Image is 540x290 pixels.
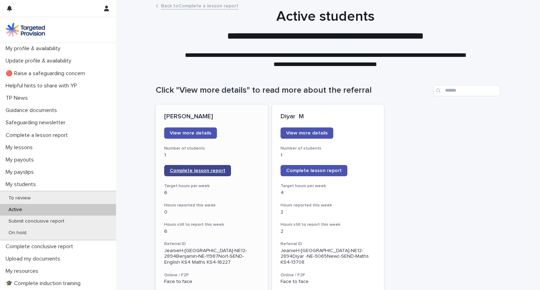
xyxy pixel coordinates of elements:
p: Submit conclusive report [3,218,70,224]
h3: Number of students [281,146,376,151]
h3: Referral ID [281,241,376,247]
p: 6 [164,190,259,196]
p: 0 [164,209,259,215]
span: View more details [286,131,328,136]
h1: Active students [153,8,497,25]
p: My payouts [3,157,39,163]
p: [PERSON_NAME] [164,113,259,121]
h3: Hours still to report this week [164,222,259,228]
h3: Target hours per week [164,183,259,189]
p: On hold [3,230,32,236]
p: To review [3,195,36,201]
p: 1 [281,152,376,158]
p: Upload my documents [3,256,66,262]
h3: Hours reported this week [164,203,259,208]
p: Guidance documents [3,107,63,114]
p: Diyar M [281,113,376,121]
a: View more details [164,127,217,139]
h3: Hours still to report this week [281,222,376,228]
span: View more details [170,131,211,136]
p: My resources [3,268,44,275]
input: Search [433,85,500,96]
h1: Click "View more details" to read more about the referral [156,85,431,95]
p: JeanieH-[GEOGRAPHIC_DATA]-NE12-2894Diyar -NE-9065Newc-SEND-Maths KS4-13708 [281,248,376,265]
h3: Target hours per week [281,183,376,189]
span: Complete lesson report [286,168,342,173]
p: 2 [281,229,376,235]
a: Back toComplete a lesson report [161,1,238,9]
h3: Online / F2F [164,272,259,278]
h3: Number of students [164,146,259,151]
p: Safeguarding newsletter [3,119,71,126]
p: JeanieH-[GEOGRAPHIC_DATA]-NE12-2894Benjamin-NE-11987Nort-SEND-English KS4 Maths KS4-16227 [164,248,259,265]
p: My payslips [3,169,39,176]
p: My students [3,181,41,188]
p: 4 [281,190,376,196]
h3: Hours reported this week [281,203,376,208]
h3: Referral ID [164,241,259,247]
p: 🔴 Raise a safeguarding concern [3,70,91,77]
p: Face to face [164,279,259,285]
p: 2 [281,209,376,215]
a: View more details [281,127,333,139]
p: TP News [3,95,33,101]
img: M5nRWzHhSzIhMunXDL62 [6,23,45,37]
p: Active [3,207,28,213]
p: 1 [164,152,259,158]
p: Update profile & availability [3,58,77,64]
p: My lessons [3,144,38,151]
p: Face to face [281,279,376,285]
p: 🎓 Complete induction training [3,280,86,287]
a: Complete lesson report [281,165,347,176]
span: Complete lesson report [170,168,225,173]
p: Complete conclusive report [3,243,79,250]
p: Complete a lesson report [3,132,73,139]
p: 6 [164,229,259,235]
p: My profile & availability [3,45,66,52]
h3: Online / F2F [281,272,376,278]
a: Complete lesson report [164,165,231,176]
p: Helpful hints to share with YP [3,83,83,89]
